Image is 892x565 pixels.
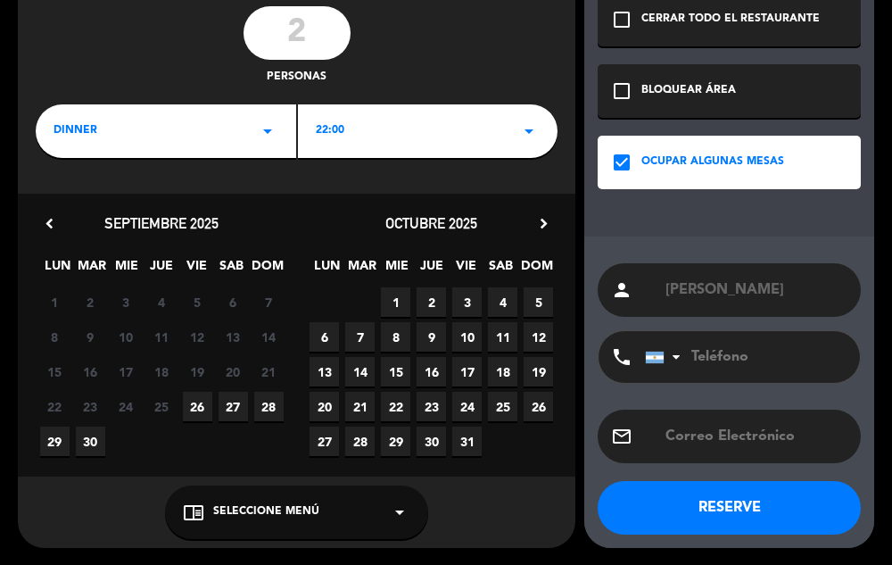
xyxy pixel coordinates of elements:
[78,255,107,285] span: MAR
[611,9,632,30] i: check_box_outline_blank
[389,502,410,523] i: arrow_drop_down
[611,426,632,447] i: email
[345,357,375,386] span: 14
[452,322,482,352] span: 10
[182,255,211,285] span: VIE
[611,279,632,301] i: person
[254,322,284,352] span: 14
[664,278,847,303] input: Nombre
[611,80,632,102] i: check_box_outline_blank
[111,287,141,317] span: 3
[254,357,284,386] span: 21
[451,255,481,285] span: VIE
[452,392,482,421] span: 24
[641,11,820,29] div: CERRAR TODO EL RESTAURANTE
[486,255,516,285] span: SAB
[611,152,632,173] i: check_box
[147,287,177,317] span: 4
[488,392,517,421] span: 25
[347,255,376,285] span: MAR
[524,392,553,421] span: 26
[147,357,177,386] span: 18
[40,427,70,456] span: 29
[112,255,142,285] span: MIE
[646,332,687,382] div: Argentina: +54
[76,392,105,421] span: 23
[40,357,70,386] span: 15
[381,392,410,421] span: 22
[518,120,540,142] i: arrow_drop_down
[267,69,326,87] span: personas
[40,287,70,317] span: 1
[104,214,219,232] span: septiembre 2025
[40,392,70,421] span: 22
[417,255,446,285] span: JUE
[641,82,736,100] div: BLOQUEAR ÁREA
[452,287,482,317] span: 3
[381,427,410,456] span: 29
[76,322,105,352] span: 9
[524,287,553,317] span: 5
[213,503,319,521] span: Seleccione Menú
[219,322,248,352] span: 13
[183,357,212,386] span: 19
[76,287,105,317] span: 2
[381,287,410,317] span: 1
[217,255,246,285] span: SAB
[641,154,784,171] div: OCUPAR ALGUNAS MESAS
[219,287,248,317] span: 6
[254,392,284,421] span: 28
[645,331,841,383] input: Teléfono
[316,122,344,140] span: 22:00
[76,357,105,386] span: 16
[219,392,248,421] span: 27
[219,357,248,386] span: 20
[381,357,410,386] span: 15
[252,255,281,285] span: DOM
[664,424,847,449] input: Correo Electrónico
[111,392,141,421] span: 24
[310,322,339,352] span: 6
[147,322,177,352] span: 11
[76,427,105,456] span: 30
[257,120,278,142] i: arrow_drop_down
[183,322,212,352] span: 12
[488,287,517,317] span: 4
[382,255,411,285] span: MIE
[488,357,517,386] span: 18
[524,357,553,386] span: 19
[111,322,141,352] span: 10
[183,287,212,317] span: 5
[147,392,177,421] span: 25
[417,427,446,456] span: 30
[521,255,550,285] span: DOM
[598,481,861,535] button: RESERVE
[40,322,70,352] span: 8
[417,357,446,386] span: 16
[244,6,351,60] input: 0
[385,214,477,232] span: octubre 2025
[417,392,446,421] span: 23
[452,357,482,386] span: 17
[417,287,446,317] span: 2
[183,502,204,523] i: chrome_reader_mode
[147,255,177,285] span: JUE
[452,427,482,456] span: 31
[524,322,553,352] span: 12
[183,392,212,421] span: 26
[345,322,375,352] span: 7
[345,392,375,421] span: 21
[254,287,284,317] span: 7
[40,214,59,233] i: chevron_left
[54,122,97,140] span: dinner
[111,357,141,386] span: 17
[312,255,342,285] span: LUN
[488,322,517,352] span: 11
[43,255,72,285] span: LUN
[611,346,632,368] i: phone
[310,357,339,386] span: 13
[381,322,410,352] span: 8
[534,214,553,233] i: chevron_right
[310,427,339,456] span: 27
[345,427,375,456] span: 28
